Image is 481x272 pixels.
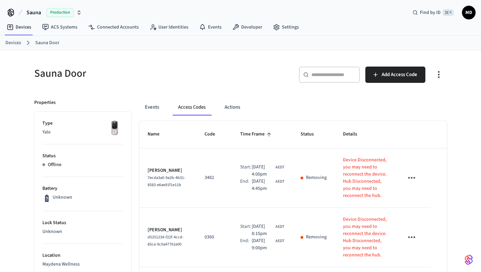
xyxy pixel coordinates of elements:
[148,175,185,188] span: 7ecda3a0-9a2b-4b31-8583-e6ae91f1e11b
[148,167,188,174] p: [PERSON_NAME]
[240,129,273,140] span: Time Frame
[343,178,387,199] p: Hub Disconnected, you may need to reconnect the hub.
[139,99,447,115] div: ant example
[268,21,304,33] a: Settings
[1,21,37,33] a: Devices
[42,152,123,160] p: Status
[240,164,252,178] div: Start:
[53,194,72,201] p: Unknown
[463,6,475,19] span: MD
[382,70,417,79] span: Add Access Code
[148,234,184,247] span: d5251234-f22f-4ccd-85ca-9c0a47761e00
[301,129,323,140] span: Status
[148,129,168,140] span: Name
[252,164,284,178] div: Australia/Melbourne
[34,99,56,106] p: Properties
[46,8,74,17] span: Production
[205,234,224,241] p: 0360
[252,223,284,237] div: Australia/Melbourne
[42,228,123,235] p: Unknown
[139,99,165,115] button: Events
[48,161,61,168] p: Offline
[252,237,274,252] span: [DATE] 9:00pm
[83,21,144,33] a: Connected Accounts
[306,174,327,181] p: Removing
[42,129,123,136] p: Yale
[42,261,123,268] p: Maydena Wellness
[34,67,236,80] h5: Sauna Door
[275,224,284,230] span: AEDT
[240,223,252,237] div: Start:
[275,179,284,185] span: AEDT
[42,120,123,127] p: Type
[252,237,284,252] div: Australia/Melbourne
[343,129,366,140] span: Details
[407,6,459,19] div: Find by ID⌘ K
[148,226,188,234] p: [PERSON_NAME]
[37,21,83,33] a: ACS Systems
[240,178,252,192] div: End:
[252,164,274,178] span: [DATE] 4:00pm
[227,21,268,33] a: Developer
[26,8,41,17] span: Sauna
[252,223,274,237] span: [DATE] 8:15pm
[343,157,387,178] p: Device Disconnected, you may need to reconnect the device.
[462,6,476,19] button: MD
[240,237,252,252] div: End:
[306,234,327,241] p: Removing
[205,129,224,140] span: Code
[343,237,387,259] p: Hub Disconnected, you may need to reconnect the hub.
[173,99,211,115] button: Access Codes
[42,185,123,192] p: Battery
[420,9,441,16] span: Find by ID
[35,39,59,47] a: Sauna Door
[194,21,227,33] a: Events
[42,219,123,226] p: Lock Status
[5,39,21,47] a: Devices
[275,164,284,170] span: AEDT
[106,120,123,137] img: Yale Assure Touchscreen Wifi Smart Lock, Satin Nickel, Front
[252,178,274,192] span: [DATE] 4:45pm
[219,99,246,115] button: Actions
[343,216,387,237] p: Device Disconnected, you may need to reconnect the device.
[252,178,284,192] div: Australia/Melbourne
[144,21,194,33] a: User Identities
[443,9,454,16] span: ⌘ K
[42,252,123,259] p: Location
[275,238,284,244] span: AEDT
[365,67,425,83] button: Add Access Code
[205,174,224,181] p: 3482
[465,254,473,265] img: SeamLogoGradient.69752ec5.svg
